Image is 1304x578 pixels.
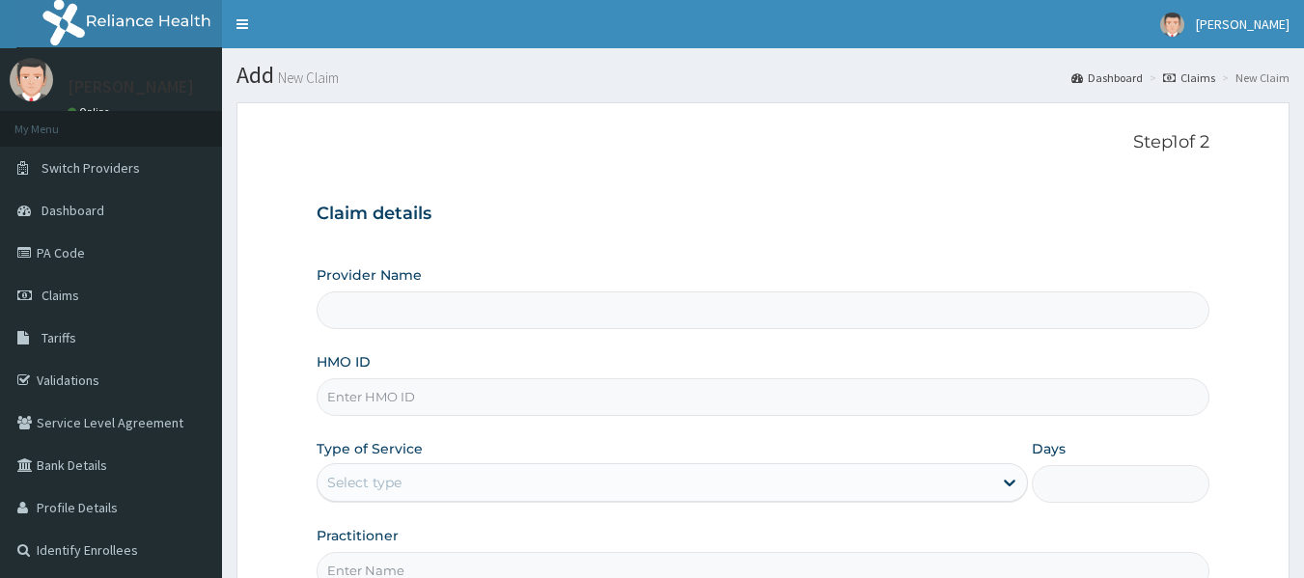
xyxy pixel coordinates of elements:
[1160,13,1184,37] img: User Image
[1071,69,1143,86] a: Dashboard
[317,352,371,372] label: HMO ID
[327,473,402,492] div: Select type
[317,439,423,458] label: Type of Service
[1163,69,1215,86] a: Claims
[317,204,1210,225] h3: Claim details
[317,378,1210,416] input: Enter HMO ID
[1196,15,1290,33] span: [PERSON_NAME]
[274,70,339,85] small: New Claim
[68,78,194,96] p: [PERSON_NAME]
[1032,439,1066,458] label: Days
[317,265,422,285] label: Provider Name
[317,526,399,545] label: Practitioner
[68,105,114,119] a: Online
[42,202,104,219] span: Dashboard
[236,63,1290,88] h1: Add
[42,287,79,304] span: Claims
[1217,69,1290,86] li: New Claim
[317,132,1210,153] p: Step 1 of 2
[10,58,53,101] img: User Image
[42,329,76,346] span: Tariffs
[42,159,140,177] span: Switch Providers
